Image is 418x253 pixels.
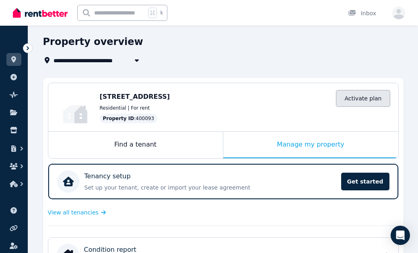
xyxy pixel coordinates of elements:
[48,208,99,216] span: View all tenancies
[336,90,390,107] a: Activate plan
[223,132,398,158] div: Manage my property
[48,132,223,158] div: Find a tenant
[100,93,170,100] span: [STREET_ADDRESS]
[160,10,163,16] span: k
[13,7,68,19] img: RentBetter
[100,105,150,111] span: Residential | For rent
[391,226,410,245] div: Open Intercom Messenger
[48,208,106,216] a: View all tenancies
[48,164,398,199] a: Tenancy setupSet up your tenant, create or import your lease agreementGet started
[348,9,376,17] div: Inbox
[100,114,158,123] div: : 400093
[84,184,336,192] p: Set up your tenant, create or import your lease agreement
[84,171,131,181] p: Tenancy setup
[103,115,134,122] span: Property ID
[341,173,389,190] span: Get started
[43,35,143,48] h1: Property overview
